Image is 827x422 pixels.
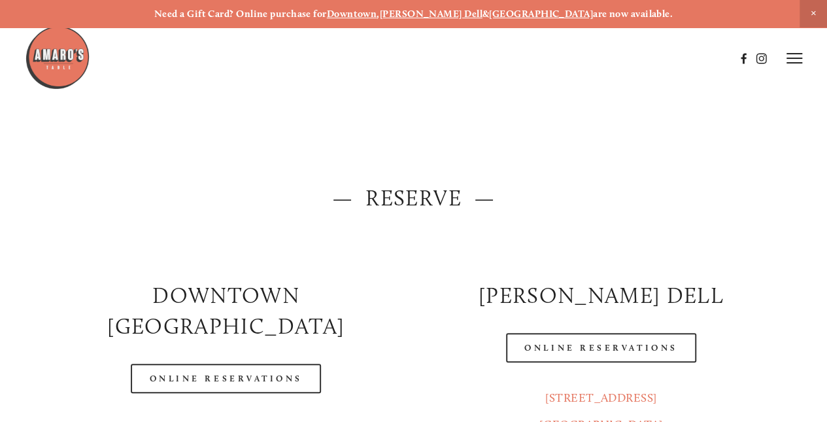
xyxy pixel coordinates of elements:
a: [STREET_ADDRESS] [545,391,657,405]
a: Online Reservations [506,333,696,362]
a: Online Reservations [131,364,320,393]
strong: are now available. [593,8,673,20]
a: [PERSON_NAME] Dell [380,8,482,20]
img: Amaro's Table [25,25,90,90]
a: Downtown [327,8,377,20]
h2: [PERSON_NAME] DELL [425,280,778,311]
h2: Downtown [GEOGRAPHIC_DATA] [50,280,403,342]
strong: Need a Gift Card? Online purchase for [154,8,327,20]
strong: & [482,8,489,20]
a: [GEOGRAPHIC_DATA] [489,8,593,20]
strong: , [377,8,379,20]
h2: — Reserve — [50,183,777,213]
